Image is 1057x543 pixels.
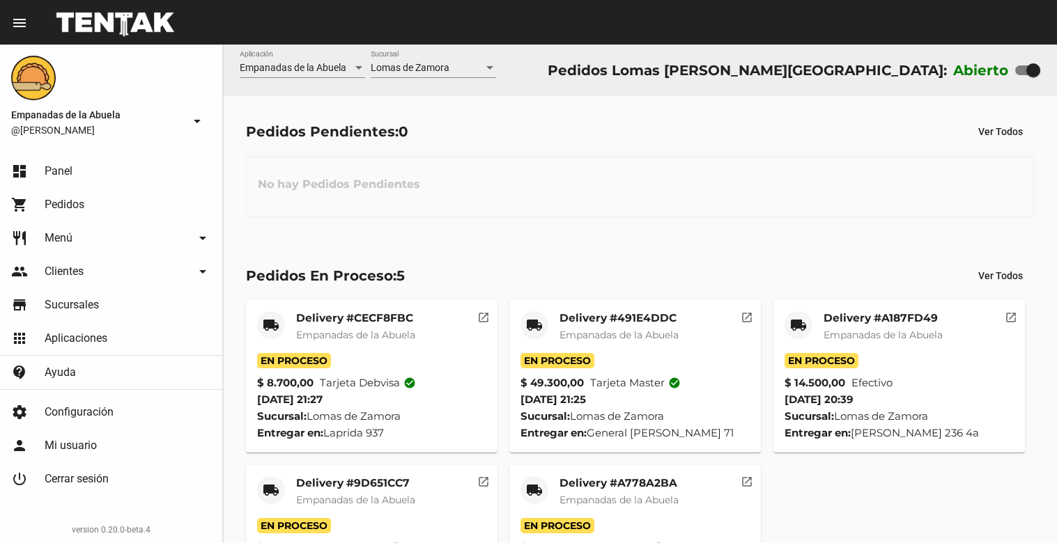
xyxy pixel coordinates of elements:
span: Empanadas de la Abuela [560,329,679,341]
mat-icon: local_shipping [526,482,543,498]
mat-icon: settings [11,404,28,420]
span: Panel [45,164,72,178]
span: Aplicaciones [45,331,107,345]
mat-icon: open_in_new [1005,309,1017,322]
strong: Entregar en: [257,426,323,439]
strong: Entregar en: [785,426,851,439]
mat-icon: local_shipping [790,317,807,333]
div: Laprida 937 [257,425,486,441]
mat-icon: restaurant [11,230,28,246]
span: En Proceso [520,353,594,368]
mat-card-title: Delivery #491E4DDC [560,311,679,325]
span: En Proceso [785,353,858,368]
mat-icon: local_shipping [263,482,279,498]
button: Ver Todos [967,119,1034,144]
label: Abierto [953,59,1009,81]
button: Ver Todos [967,263,1034,288]
mat-icon: check_circle [403,377,416,389]
mat-icon: contact_support [11,364,28,381]
span: Tarjeta debvisa [320,375,416,391]
mat-card-title: Delivery #9D651CC7 [296,476,415,490]
span: Sucursales [45,298,99,312]
mat-icon: menu [11,15,28,31]
mat-icon: store [11,297,28,313]
strong: Sucursal: [785,409,834,423]
span: Empanadas de la Abuela [560,494,679,506]
mat-icon: power_settings_new [11,471,28,487]
span: [DATE] 20:39 [785,393,854,406]
img: f0136945-ed32-4f7c-91e3-a375bc4bb2c5.png [11,56,56,100]
mat-card-title: Delivery #A778A2BA [560,476,679,490]
span: En Proceso [257,353,331,368]
span: 0 [399,123,408,140]
span: En Proceso [520,518,594,533]
span: @[PERSON_NAME] [11,123,183,137]
div: Pedidos En Proceso: [246,265,405,287]
span: Empanadas de la Abuela [296,329,415,341]
div: Lomas de Zamora [257,408,486,425]
mat-icon: arrow_drop_down [194,263,211,280]
span: Tarjeta master [590,375,681,391]
span: Clientes [45,265,84,278]
mat-icon: people [11,263,28,280]
div: [PERSON_NAME] 236 4a [785,425,1014,441]
span: Efectivo [851,375,893,391]
div: Pedidos Lomas [PERSON_NAME][GEOGRAPHIC_DATA]: [548,59,947,81]
div: Lomas de Zamora [785,408,1014,425]
strong: $ 49.300,00 [520,375,584,391]
span: Cerrar sesión [45,472,109,486]
span: [DATE] 21:25 [520,393,586,406]
mat-icon: apps [11,330,28,347]
div: version 0.20.0-beta.4 [11,523,211,537]
mat-icon: check_circle [668,377,681,389]
mat-icon: arrow_drop_down [194,230,211,246]
div: General [PERSON_NAME] 71 [520,425,750,441]
mat-card-title: Delivery #A187FD49 [824,311,943,325]
div: Pedidos Pendientes: [246,120,408,143]
h3: No hay Pedidos Pendientes [247,164,431,205]
mat-icon: open_in_new [477,473,490,486]
span: Ver Todos [978,270,1023,281]
span: Empanadas de la Abuela [11,107,183,123]
span: Empanadas de la Abuela [240,62,346,73]
span: [DATE] 21:27 [257,393,323,406]
mat-icon: arrow_drop_down [189,113,206,129]
mat-icon: shopping_cart [11,196,28,213]
mat-icon: local_shipping [263,317,279,333]
mat-icon: local_shipping [526,317,543,333]
strong: $ 8.700,00 [257,375,314,391]
span: Ayuda [45,365,76,379]
span: Pedidos [45,198,84,212]
span: Mi usuario [45,439,97,452]
mat-icon: person [11,437,28,454]
mat-icon: dashboard [11,163,28,180]
span: Empanadas de la Abuela [824,329,943,341]
strong: Sucursal: [520,409,570,423]
strong: $ 14.500,00 [785,375,845,391]
span: Lomas de Zamora [371,62,449,73]
mat-card-title: Delivery #CECF8FBC [296,311,415,325]
strong: Entregar en: [520,426,587,439]
span: Menú [45,231,72,245]
mat-icon: open_in_new [741,473,753,486]
span: Configuración [45,405,114,419]
span: 5 [396,267,405,284]
span: Ver Todos [978,126,1023,137]
span: Empanadas de la Abuela [296,494,415,506]
mat-icon: open_in_new [741,309,753,322]
iframe: chat widget [998,487,1043,529]
div: Lomas de Zamora [520,408,750,425]
mat-icon: open_in_new [477,309,490,322]
span: En Proceso [257,518,331,533]
strong: Sucursal: [257,409,307,423]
